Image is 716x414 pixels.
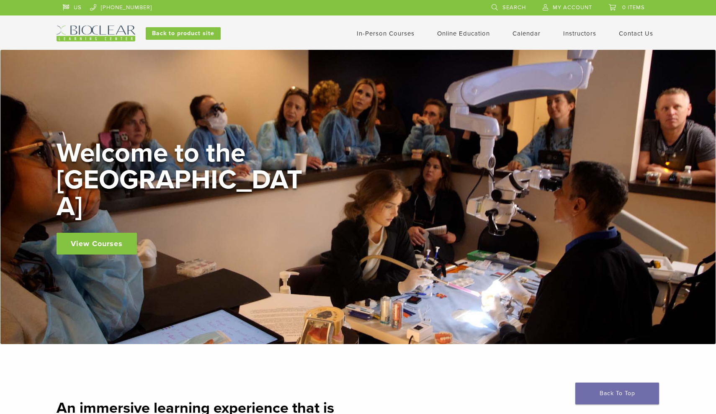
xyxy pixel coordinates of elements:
img: Bioclear [57,26,135,41]
a: Calendar [513,30,541,37]
h2: Welcome to the [GEOGRAPHIC_DATA] [57,140,308,220]
a: View Courses [57,233,137,255]
a: Back to product site [146,27,221,40]
span: My Account [553,4,592,11]
a: Instructors [563,30,596,37]
span: Search [502,4,526,11]
span: 0 items [622,4,645,11]
a: Back To Top [575,383,659,404]
a: In-Person Courses [357,30,415,37]
a: Contact Us [619,30,653,37]
a: Online Education [437,30,490,37]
